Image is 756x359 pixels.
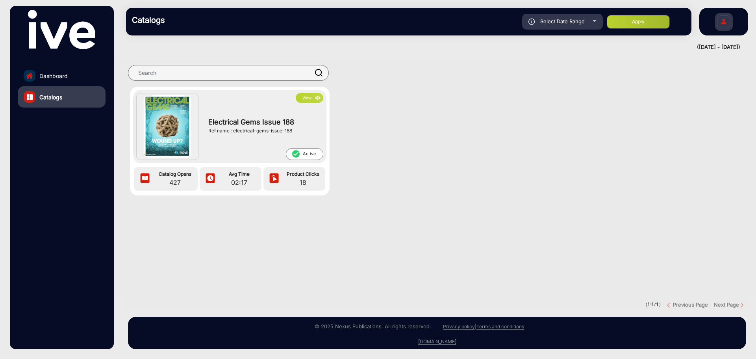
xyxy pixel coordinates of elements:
[715,9,732,37] img: Sign%20Up.svg
[648,301,654,307] strong: 1-1
[28,10,95,49] img: vmg-logo
[154,171,196,178] span: Catalog Opens
[286,148,323,160] span: Active
[645,301,661,308] pre: ( / )
[219,178,259,187] span: 02:17
[268,173,280,185] img: icon
[283,171,323,178] span: Product Clicks
[739,302,745,308] img: Next button
[26,72,33,79] img: home
[418,339,456,345] a: [DOMAIN_NAME]
[291,149,300,158] mat-icon: check_circle
[154,178,196,187] span: 427
[283,178,323,187] span: 18
[315,69,323,76] img: prodSearch.svg
[204,173,216,185] img: icon
[219,171,259,178] span: Avg Time
[132,15,242,25] h3: Catalogs
[667,302,673,308] img: previous button
[315,323,431,329] small: © 2025 Nexus Publications. All rights reserved.
[208,117,319,127] span: Electrical Gems Issue 188
[139,173,151,185] img: icon
[296,93,323,103] button: Viewicon
[208,127,319,134] div: Ref name : electrical-gems-issue-188
[656,301,658,307] strong: 1
[144,95,191,158] img: Electrical Gems Issue 188
[540,18,585,24] span: Select Date Range
[313,94,322,102] img: icon
[39,93,62,101] span: Catalogs
[443,324,475,330] a: Privacy policy
[39,72,68,80] span: Dashboard
[476,324,524,330] a: Terms and conditions
[18,65,106,86] a: Dashboard
[27,94,33,100] img: catalog
[475,324,476,329] a: |
[18,86,106,108] a: Catalogs
[673,301,708,308] strong: Previous Page
[607,15,670,29] button: Apply
[118,43,740,51] div: ([DATE] - [DATE])
[128,65,329,81] input: Search
[528,19,535,25] img: icon
[714,301,739,308] strong: Next Page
